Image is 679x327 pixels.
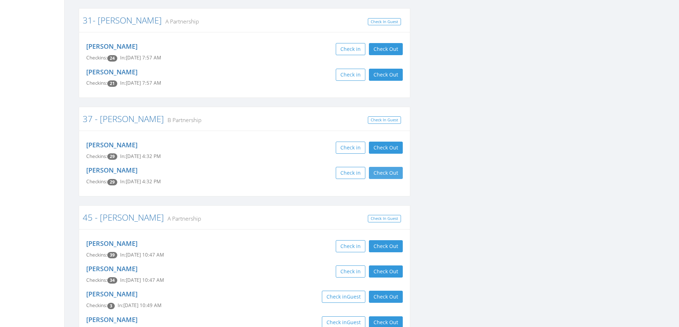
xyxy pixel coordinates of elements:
[86,277,107,283] span: Checkins:
[369,142,403,154] button: Check Out
[83,14,162,26] a: 31- [PERSON_NAME]
[120,54,161,61] span: In: [DATE] 7:57 AM
[369,291,403,303] button: Check Out
[107,252,117,258] span: Checkin count
[86,239,138,248] a: [PERSON_NAME]
[336,240,365,252] button: Check in
[86,290,138,298] a: [PERSON_NAME]
[347,293,361,300] span: Guest
[107,153,117,160] span: Checkin count
[86,153,107,159] span: Checkins:
[83,211,164,223] a: 45 - [PERSON_NAME]
[162,17,199,25] small: A Partnership
[369,43,403,55] button: Check Out
[369,167,403,179] button: Check Out
[107,277,117,284] span: Checkin count
[86,315,138,324] a: [PERSON_NAME]
[86,141,138,149] a: [PERSON_NAME]
[120,252,164,258] span: In: [DATE] 10:47 AM
[369,69,403,81] button: Check Out
[107,179,117,185] span: Checkin count
[336,167,365,179] button: Check in
[368,116,401,124] a: Check In Guest
[336,265,365,278] button: Check in
[120,178,161,185] span: In: [DATE] 4:32 PM
[164,215,201,222] small: A Partnership
[120,153,161,159] span: In: [DATE] 4:32 PM
[369,265,403,278] button: Check Out
[86,68,138,76] a: [PERSON_NAME]
[336,43,365,55] button: Check in
[86,42,138,51] a: [PERSON_NAME]
[86,252,107,258] span: Checkins:
[86,80,107,86] span: Checkins:
[118,302,161,308] span: In: [DATE] 10:49 AM
[368,18,401,26] a: Check In Guest
[322,291,365,303] button: Check inGuest
[336,69,365,81] button: Check in
[83,113,164,125] a: 37 - [PERSON_NAME]
[369,240,403,252] button: Check Out
[107,303,115,309] span: Checkin count
[107,55,117,62] span: Checkin count
[120,277,164,283] span: In: [DATE] 10:47 AM
[86,54,107,61] span: Checkins:
[164,116,201,124] small: B Partnership
[336,142,365,154] button: Check in
[86,166,138,174] a: [PERSON_NAME]
[347,319,361,326] span: Guest
[86,178,107,185] span: Checkins:
[107,80,117,87] span: Checkin count
[86,302,107,308] span: Checkins:
[120,80,161,86] span: In: [DATE] 7:57 AM
[86,264,138,273] a: [PERSON_NAME]
[368,215,401,222] a: Check In Guest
